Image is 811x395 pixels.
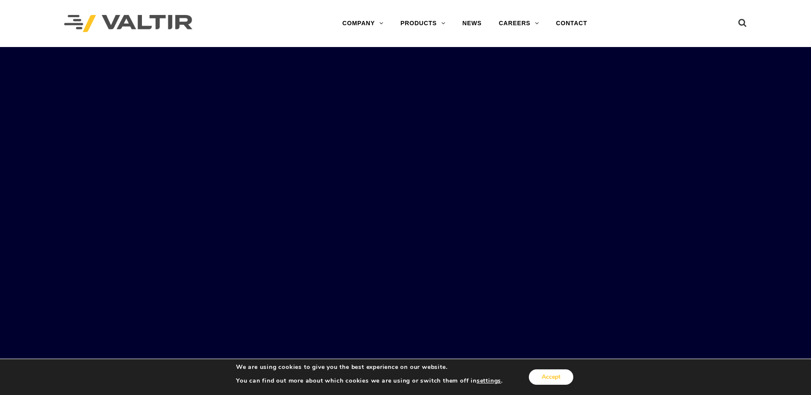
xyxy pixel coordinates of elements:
button: Accept [529,369,573,385]
button: settings [477,377,501,385]
a: NEWS [454,15,490,32]
a: COMPANY [334,15,392,32]
a: CAREERS [490,15,548,32]
a: CONTACT [548,15,596,32]
a: PRODUCTS [392,15,454,32]
p: We are using cookies to give you the best experience on our website. [236,363,503,371]
p: You can find out more about which cookies we are using or switch them off in . [236,377,503,385]
img: Valtir [64,15,192,32]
